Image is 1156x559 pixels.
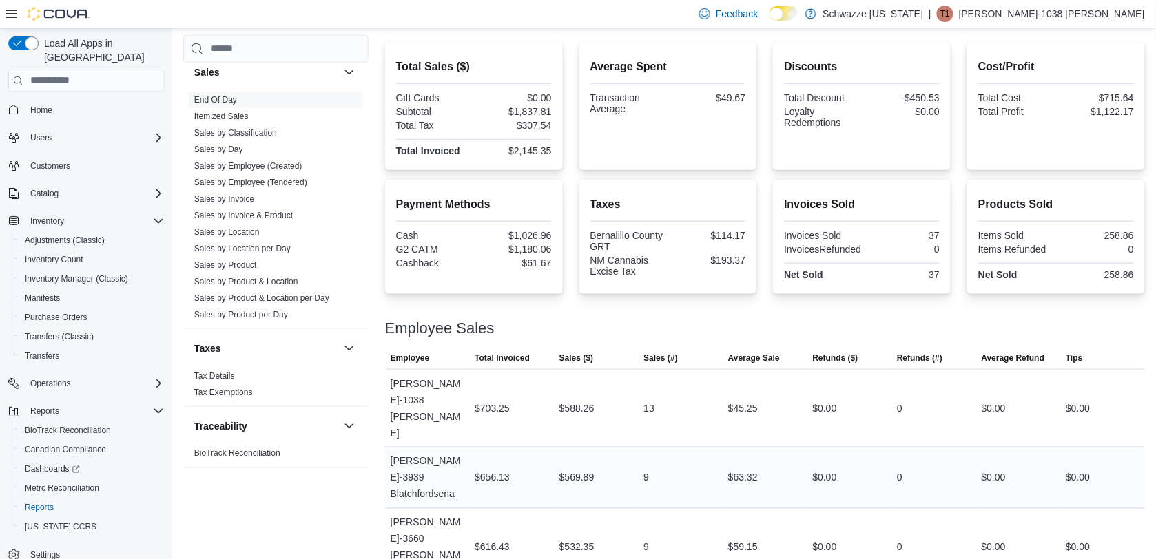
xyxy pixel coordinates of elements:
h2: Average Spent [590,59,746,75]
span: Metrc Reconciliation [25,483,99,494]
a: Sales by Employee (Tendered) [194,177,307,187]
div: 258.86 [1059,269,1134,280]
span: Tax Exemptions [194,386,253,397]
div: $1,180.06 [477,244,552,255]
button: Operations [3,374,169,393]
span: Adjustments (Classic) [25,235,105,246]
a: [US_STATE] CCRS [19,518,102,535]
div: NM Cannabis Excise Tax [590,255,665,277]
a: Canadian Compliance [19,441,112,458]
div: $1,837.81 [477,106,552,117]
a: Sales by Product & Location [194,276,298,286]
div: Gift Cards [396,92,471,103]
div: -$450.53 [865,92,940,103]
div: Subtotal [396,106,471,117]
span: Operations [25,375,164,392]
h2: Discounts [784,59,940,75]
span: Customers [30,160,70,171]
a: Dashboards [19,461,85,477]
span: Sales ($) [559,352,593,363]
span: Transfers (Classic) [19,328,164,345]
span: Inventory Manager (Classic) [19,271,164,287]
p: | [929,6,931,22]
button: Taxes [341,339,358,356]
div: [PERSON_NAME]-3939 Blatchfordsena [385,447,470,508]
span: Home [25,101,164,118]
div: $307.54 [477,120,552,131]
div: Invoices Sold [784,230,859,241]
span: Reports [19,499,164,516]
div: $616.43 [475,539,510,556]
div: $0.00 [1066,470,1090,486]
div: 37 [865,269,940,280]
span: Load All Apps in [GEOGRAPHIC_DATA] [39,36,164,64]
a: Reports [19,499,59,516]
a: Transfers [19,348,65,364]
a: Itemized Sales [194,111,249,120]
div: $0.00 [813,470,837,486]
span: Inventory [30,215,64,226]
div: $532.35 [559,539,595,556]
strong: Net Sold [978,269,1018,280]
div: 13 [644,400,655,416]
a: Home [25,102,58,118]
span: Itemized Sales [194,110,249,121]
span: Employee [391,352,430,363]
p: Schwazze [US_STATE] [823,6,924,22]
span: Sales by Product & Location per Day [194,292,329,303]
span: Home [30,105,52,116]
div: Total Discount [784,92,859,103]
span: Customers [25,157,164,174]
button: Sales [194,65,338,78]
span: Canadian Compliance [19,441,164,458]
div: $1,122.17 [1059,106,1134,117]
span: Transfers [25,350,59,361]
a: Transfers (Classic) [19,328,99,345]
a: Customers [25,158,76,174]
div: $703.25 [475,400,510,416]
span: Transfers (Classic) [25,331,94,342]
div: $0.00 [813,539,837,556]
div: 37 [865,230,940,241]
button: Inventory [25,213,70,229]
div: InvoicesRefunded [784,244,861,255]
div: $45.25 [728,400,758,416]
div: $193.37 [670,255,745,266]
div: $0.00 [477,92,552,103]
span: Sales by Location [194,226,260,237]
div: $0.00 [813,400,837,416]
span: Sales (#) [644,352,678,363]
span: BioTrack Reconciliation [19,422,164,439]
div: $656.13 [475,470,510,486]
div: $49.67 [670,92,745,103]
span: Sales by Employee (Tendered) [194,176,307,187]
div: Taxes [183,367,369,405]
div: Bernalillo County GRT [590,230,665,252]
span: Sales by Product [194,259,257,270]
button: Users [3,128,169,147]
span: Canadian Compliance [25,444,106,455]
h2: Cost/Profit [978,59,1134,75]
button: Sales [341,63,358,80]
h2: Total Sales ($) [396,59,552,75]
span: Sales by Product per Day [194,308,288,319]
div: 0 [867,244,940,255]
button: Traceability [341,417,358,434]
a: Tax Details [194,370,235,380]
span: Total Invoiced [475,352,530,363]
span: [US_STATE] CCRS [25,521,96,532]
div: Items Sold [978,230,1053,241]
a: Sales by Product & Location per Day [194,293,329,302]
div: $0.00 [1066,539,1090,556]
span: T1 [940,6,950,22]
img: Cova [28,7,90,21]
button: Purchase Orders [14,308,169,327]
button: Catalog [25,185,64,202]
div: 9 [644,539,650,556]
strong: Net Sold [784,269,823,280]
div: Cashback [396,257,471,268]
div: $63.32 [728,470,758,486]
span: Manifests [19,290,164,306]
div: 0 [897,470,902,486]
a: Sales by Invoice [194,193,254,203]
